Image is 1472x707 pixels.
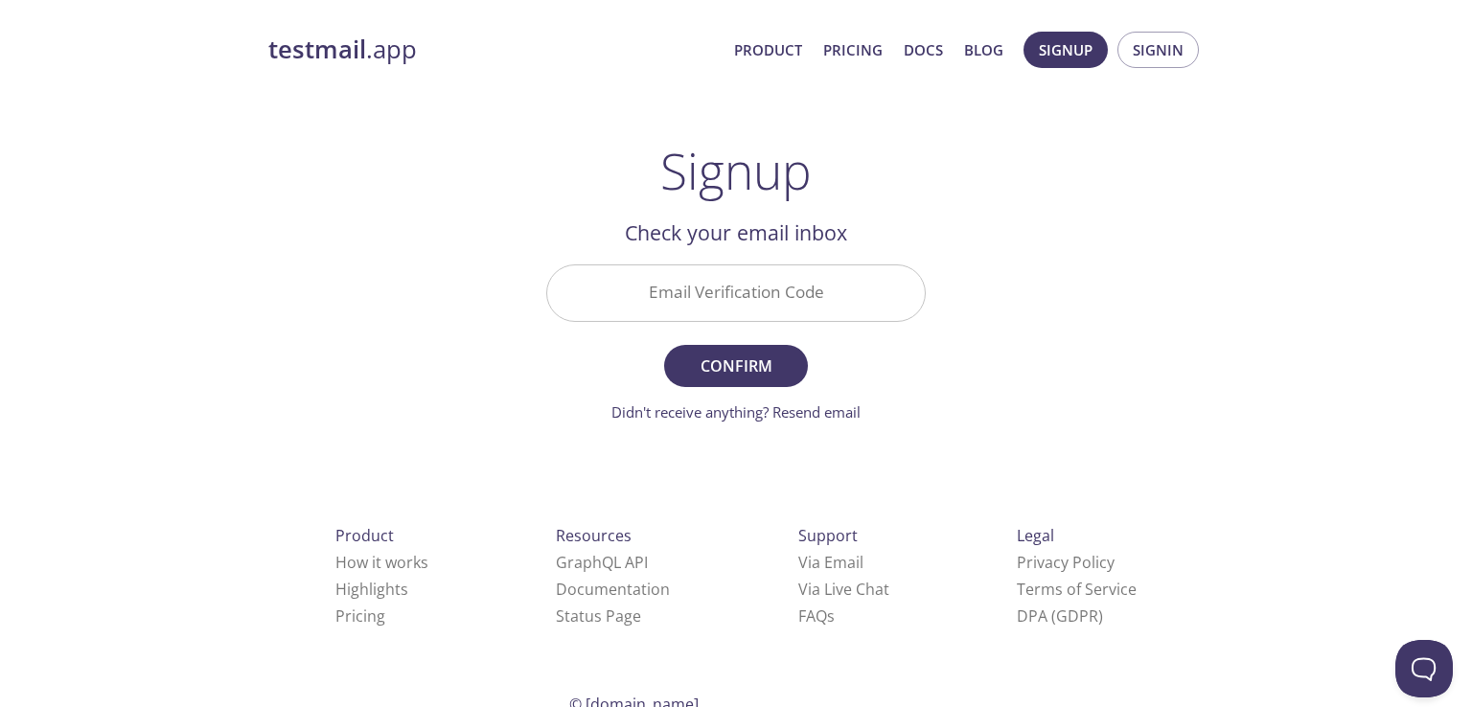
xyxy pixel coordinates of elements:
span: Legal [1017,525,1054,546]
a: Documentation [556,579,670,600]
button: Signin [1117,32,1199,68]
a: Status Page [556,605,641,627]
a: Highlights [335,579,408,600]
a: Via Email [798,552,863,573]
span: s [827,605,835,627]
a: DPA (GDPR) [1017,605,1103,627]
a: Pricing [335,605,385,627]
a: How it works [335,552,428,573]
button: Confirm [664,345,808,387]
iframe: Help Scout Beacon - Open [1395,640,1453,697]
a: GraphQL API [556,552,648,573]
a: Product [734,37,802,62]
strong: testmail [268,33,366,66]
h2: Check your email inbox [546,217,926,249]
span: Support [798,525,858,546]
a: FAQ [798,605,835,627]
a: Pricing [823,37,883,62]
a: Didn't receive anything? Resend email [611,402,861,422]
a: Docs [904,37,943,62]
span: Product [335,525,394,546]
a: Blog [964,37,1003,62]
button: Signup [1023,32,1108,68]
a: Via Live Chat [798,579,889,600]
a: Terms of Service [1017,579,1137,600]
span: Resources [556,525,632,546]
a: Privacy Policy [1017,552,1115,573]
span: Confirm [685,353,787,379]
span: Signin [1133,37,1184,62]
span: Signup [1039,37,1092,62]
a: testmail.app [268,34,719,66]
h1: Signup [660,142,812,199]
